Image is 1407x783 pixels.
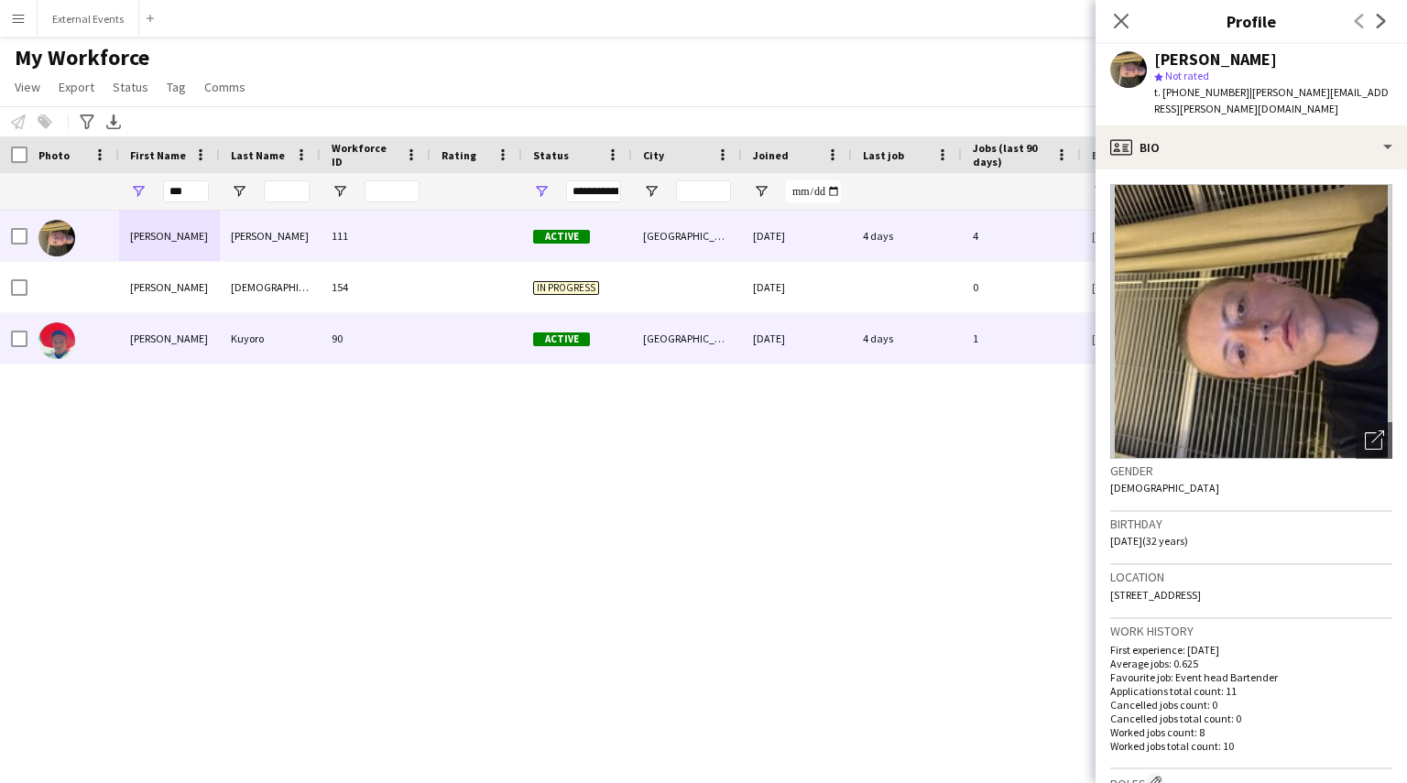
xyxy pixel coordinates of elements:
[852,313,962,364] div: 4 days
[1092,148,1121,162] span: Email
[742,262,852,312] div: [DATE]
[632,313,742,364] div: [GEOGRAPHIC_DATA]
[119,262,220,312] div: [PERSON_NAME]
[863,148,904,162] span: Last job
[1110,712,1392,725] p: Cancelled jobs total count: 0
[1110,739,1392,753] p: Worked jobs total count: 10
[1165,69,1209,82] span: Not rated
[332,141,398,169] span: Workforce ID
[119,313,220,364] div: [PERSON_NAME]
[321,313,431,364] div: 90
[220,262,321,312] div: [DEMOGRAPHIC_DATA]
[1110,569,1392,585] h3: Location
[1154,51,1277,68] div: [PERSON_NAME]
[163,180,209,202] input: First Name Filter Input
[676,180,731,202] input: City Filter Input
[38,148,70,162] span: Photo
[231,183,247,200] button: Open Filter Menu
[1096,125,1407,169] div: Bio
[533,281,599,295] span: In progress
[113,79,148,95] span: Status
[167,79,186,95] span: Tag
[7,75,48,99] a: View
[130,148,186,162] span: First Name
[643,183,660,200] button: Open Filter Menu
[533,230,590,244] span: Active
[1356,422,1392,459] div: Open photos pop-in
[742,211,852,261] div: [DATE]
[59,79,94,95] span: Export
[1110,588,1201,602] span: [STREET_ADDRESS]
[76,111,98,133] app-action-btn: Advanced filters
[1110,657,1392,670] p: Average jobs: 0.625
[852,211,962,261] div: 4 days
[103,111,125,133] app-action-btn: Export XLSX
[1154,85,1389,115] span: | [PERSON_NAME][EMAIL_ADDRESS][PERSON_NAME][DOMAIN_NAME]
[130,183,147,200] button: Open Filter Menu
[632,211,742,261] div: [GEOGRAPHIC_DATA]
[220,211,321,261] div: [PERSON_NAME]
[38,220,75,256] img: Sam Ellett
[15,79,40,95] span: View
[643,148,664,162] span: City
[533,148,569,162] span: Status
[1096,9,1407,33] h3: Profile
[1110,684,1392,698] p: Applications total count: 11
[962,313,1081,364] div: 1
[742,313,852,364] div: [DATE]
[365,180,420,202] input: Workforce ID Filter Input
[204,79,245,95] span: Comms
[442,148,476,162] span: Rating
[1110,516,1392,532] h3: Birthday
[51,75,102,99] a: Export
[105,75,156,99] a: Status
[264,180,310,202] input: Last Name Filter Input
[321,262,431,312] div: 154
[38,322,75,359] img: Samuel Kuyoro
[962,262,1081,312] div: 0
[220,313,321,364] div: Kuyoro
[1110,534,1188,548] span: [DATE] (32 years)
[159,75,193,99] a: Tag
[533,183,550,200] button: Open Filter Menu
[962,211,1081,261] div: 4
[1092,183,1108,200] button: Open Filter Menu
[321,211,431,261] div: 111
[332,183,348,200] button: Open Filter Menu
[1110,698,1392,712] p: Cancelled jobs count: 0
[1110,184,1392,459] img: Crew avatar or photo
[1110,670,1392,684] p: Favourite job: Event head Bartender
[973,141,1048,169] span: Jobs (last 90 days)
[1110,462,1392,479] h3: Gender
[1110,623,1392,639] h3: Work history
[753,148,789,162] span: Joined
[1110,481,1219,495] span: [DEMOGRAPHIC_DATA]
[197,75,253,99] a: Comms
[38,1,139,37] button: External Events
[1110,725,1392,739] p: Worked jobs count: 8
[15,44,149,71] span: My Workforce
[119,211,220,261] div: [PERSON_NAME]
[1110,643,1392,657] p: First experience: [DATE]
[753,183,769,200] button: Open Filter Menu
[533,332,590,346] span: Active
[1154,85,1249,99] span: t. [PHONE_NUMBER]
[786,180,841,202] input: Joined Filter Input
[231,148,285,162] span: Last Name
